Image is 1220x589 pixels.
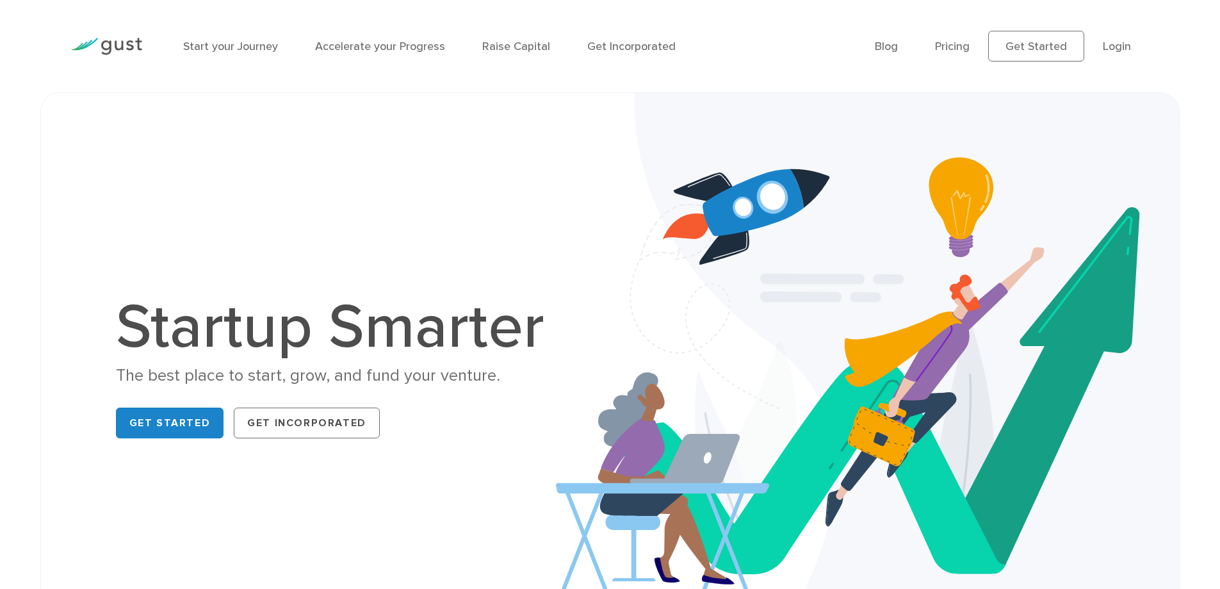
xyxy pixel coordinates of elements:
[988,31,1084,62] a: Get Started
[875,40,898,53] a: Blog
[1103,40,1131,53] a: Login
[315,40,445,53] a: Accelerate your Progress
[935,40,970,53] a: Pricing
[116,297,558,358] h1: Startup Smarter
[482,40,550,53] a: Raise Capital
[587,40,676,53] a: Get Incorporated
[183,40,278,53] a: Start your Journey
[234,408,380,438] a: Get Incorporated
[116,365,558,387] div: The best place to start, grow, and fund your venture.
[70,38,142,55] img: Gust Logo
[116,408,224,438] a: Get Started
